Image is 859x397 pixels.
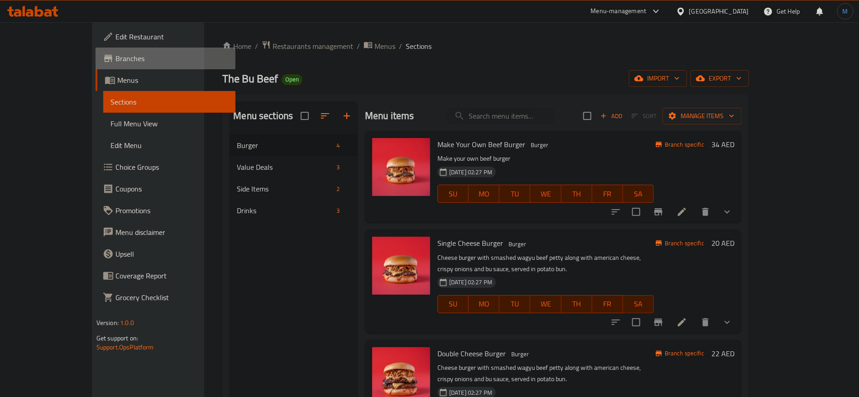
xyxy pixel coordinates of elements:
[691,70,749,87] button: export
[357,41,360,52] li: /
[677,206,687,217] a: Edit menu item
[446,168,496,177] span: [DATE] 02:27 PM
[534,297,557,311] span: WE
[437,362,654,385] p: Cheese burger with smashed wagyu beef petty along with american cheese, crispy onions and bu sauc...
[596,187,619,201] span: FR
[677,317,687,328] a: Edit menu item
[399,41,402,52] li: /
[230,200,358,221] div: Drinks3
[648,201,669,223] button: Branch-specific-item
[627,297,650,311] span: SA
[716,201,738,223] button: show more
[115,270,228,281] span: Coverage Report
[446,278,496,287] span: [DATE] 02:27 PM
[530,295,561,313] button: WE
[120,317,134,329] span: 1.0.0
[437,153,654,164] p: Make your own beef burger
[96,26,235,48] a: Edit Restaurant
[230,131,358,225] nav: Menu sections
[472,297,496,311] span: MO
[230,156,358,178] div: Value Deals3
[372,237,430,295] img: Single Cheese Burger
[661,239,708,248] span: Branch specific
[117,75,228,86] span: Menus
[661,140,708,149] span: Branch specific
[115,227,228,238] span: Menu disclaimer
[103,91,235,113] a: Sections
[670,110,734,122] span: Manage items
[505,239,530,249] span: Burger
[565,187,589,201] span: TH
[365,109,414,123] h2: Menu items
[441,297,465,311] span: SU
[626,109,662,123] span: Select section first
[530,185,561,203] button: WE
[262,40,353,52] a: Restaurants management
[282,76,302,83] span: Open
[527,140,552,150] span: Burger
[333,140,343,151] div: items
[96,48,235,69] a: Branches
[237,205,333,216] div: Drinks
[469,295,499,313] button: MO
[695,311,716,333] button: delete
[233,109,293,123] h2: Menu sections
[508,349,533,360] div: Burger
[716,311,738,333] button: show more
[711,237,734,249] h6: 20 AED
[565,297,589,311] span: TH
[561,295,592,313] button: TH
[115,205,228,216] span: Promotions
[662,108,742,124] button: Manage items
[103,134,235,156] a: Edit Menu
[110,96,228,107] span: Sections
[437,347,506,360] span: Double Cheese Burger
[596,297,619,311] span: FR
[115,31,228,42] span: Edit Restaurant
[96,69,235,91] a: Menus
[406,41,432,52] span: Sections
[627,313,646,332] span: Select to update
[333,185,343,193] span: 2
[222,41,251,52] a: Home
[333,163,343,172] span: 3
[605,311,627,333] button: sort-choices
[96,332,138,344] span: Get support on:
[446,388,496,397] span: [DATE] 02:27 PM
[282,74,302,85] div: Open
[437,295,469,313] button: SU
[636,73,680,84] span: import
[333,162,343,172] div: items
[96,200,235,221] a: Promotions
[237,183,333,194] span: Side Items
[110,118,228,129] span: Full Menu View
[437,185,469,203] button: SU
[237,140,333,151] span: Burger
[695,201,716,223] button: delete
[437,252,654,275] p: Cheese burger with smashed wagyu beef petty along with american cheese, crispy onions and bu sauc...
[447,108,554,124] input: search
[722,317,733,328] svg: Show Choices
[96,243,235,265] a: Upsell
[437,138,525,151] span: Make Your Own Beef Burger
[222,40,749,52] nav: breadcrumb
[237,162,333,172] div: Value Deals
[472,187,496,201] span: MO
[592,295,623,313] button: FR
[115,53,228,64] span: Branches
[96,287,235,308] a: Grocery Checklist
[333,205,343,216] div: items
[295,106,314,125] span: Select all sections
[534,187,557,201] span: WE
[623,185,654,203] button: SA
[627,202,646,221] span: Select to update
[103,113,235,134] a: Full Menu View
[499,185,530,203] button: TU
[499,295,530,313] button: TU
[230,178,358,200] div: Side Items2
[333,206,343,215] span: 3
[527,140,552,151] div: Burger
